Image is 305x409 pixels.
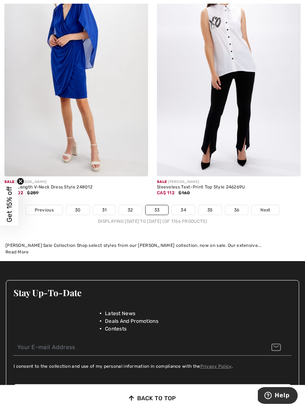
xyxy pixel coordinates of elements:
span: Read More [5,249,29,255]
span: Sale [4,180,14,184]
div: Knee-Length V-Neck Dress Style 248012 [4,185,148,190]
div: [PERSON_NAME] Sale Collection Shop select styles from our [PERSON_NAME] collection, now on sale. ... [5,242,300,249]
span: Get 15% off [5,187,14,222]
a: 33 [146,205,169,215]
span: Sale [157,180,167,184]
span: Latest News [105,310,135,317]
span: Next [260,207,270,213]
span: Deals And Promotions [105,317,158,325]
button: Subscribe [14,384,291,404]
a: 30 [66,205,90,215]
span: CA$ 112 [157,190,174,195]
div: Sleeveless Text-Print Top Style 246269U [157,185,301,190]
span: Previous [35,207,54,213]
div: [PERSON_NAME] [4,179,148,185]
label: I consent to the collection and use of my personal information in compliance with the . [14,363,233,370]
a: 34 [172,205,195,215]
a: 32 [119,205,142,215]
span: $160 [178,190,190,195]
div: [PERSON_NAME] [157,179,301,185]
a: 31 [93,205,116,215]
span: $289 [27,190,38,195]
h3: Stay Up-To-Date [14,288,291,297]
a: 35 [199,205,222,215]
a: Next [252,205,279,215]
span: Contests [105,325,127,333]
a: Privacy Policy [200,364,231,369]
button: Close teaser [17,178,24,185]
a: 36 [225,205,248,215]
input: Your E-mail Address [14,339,291,356]
iframe: Opens a widget where you can find more information [258,387,298,405]
a: Previous [26,205,63,215]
